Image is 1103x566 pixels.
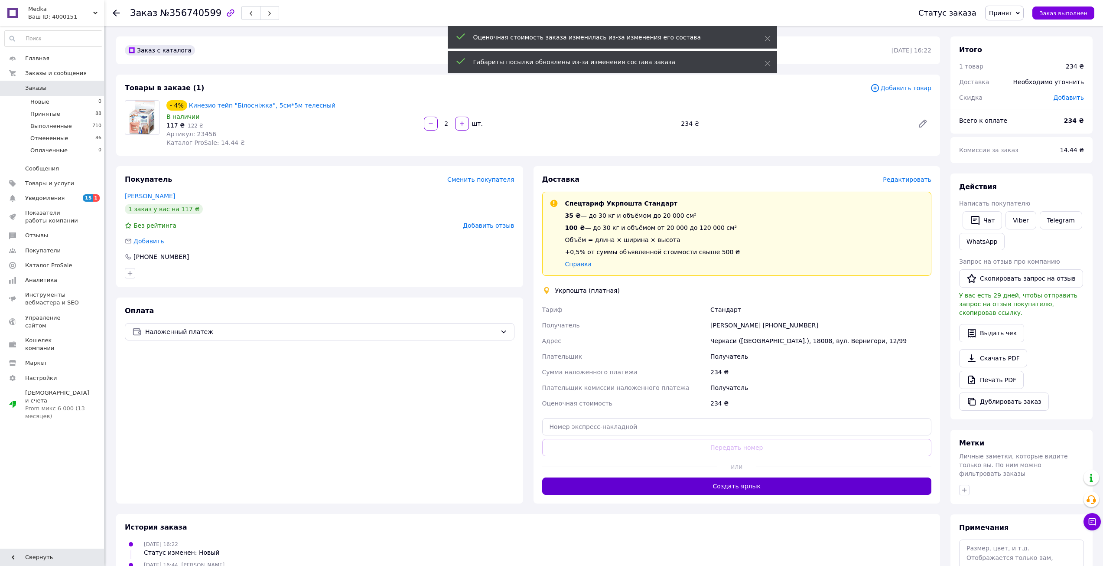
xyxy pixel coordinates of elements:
span: 100 ₴ [565,224,585,231]
span: Товары и услуги [25,180,74,187]
span: Отзывы [25,232,48,239]
div: Заказ с каталога [125,45,195,56]
span: Сообщения [25,165,59,173]
div: - 4% [166,100,187,111]
span: Заказ выполнен [1039,10,1087,16]
div: Стандарт [709,302,933,317]
span: 88 [95,110,101,118]
span: Примечания [959,523,1009,532]
a: Скачать PDF [959,349,1027,367]
span: 0 [98,147,101,154]
button: Заказ выполнен [1032,7,1094,20]
span: 117 ₴ [166,122,185,129]
span: Тариф [542,306,563,313]
span: Добавить товар [870,83,931,93]
div: Статус изменен: Новый [144,548,219,557]
button: Выдать чек [959,324,1024,342]
span: Выполненные [30,122,72,130]
span: Наложенный платеж [145,327,497,337]
a: Viber [1005,211,1036,229]
span: Medka [28,5,93,13]
div: Статус заказа [918,9,976,17]
div: 234 ₴ [709,364,933,380]
button: Создать ярлык [542,478,932,495]
div: Prom микс 6 000 (13 месяцев) [25,405,89,420]
a: Кинезио тейп "Білосніжка", 5см*5м телесный [189,102,335,109]
span: У вас есть 29 дней, чтобы отправить запрос на отзыв покупателю, скопировав ссылку. [959,292,1077,316]
span: Новые [30,98,49,106]
span: Заказы и сообщения [25,69,87,77]
input: Номер экспресс-накладной [542,418,932,435]
span: Доставка [542,175,580,183]
a: Редактировать [914,115,931,132]
span: Действия [959,183,997,191]
span: Главная [25,55,49,62]
a: Telegram [1040,211,1082,229]
span: Аналитика [25,276,57,284]
span: Настройки [25,374,57,382]
span: Запрос на отзыв про компанию [959,258,1060,265]
button: Дублировать заказ [959,393,1049,411]
span: Добавить [1054,94,1084,101]
a: Печать PDF [959,371,1024,389]
span: Инструменты вебмастера и SEO [25,291,80,307]
span: Метки [959,439,984,447]
span: Покупатели [25,247,61,255]
span: Оплата [125,307,154,315]
span: 1 товар [959,63,983,70]
span: Принятые [30,110,60,118]
b: 234 ₴ [1064,117,1084,124]
span: Без рейтинга [133,222,176,229]
img: Кинезио тейп "Білосніжка", 5см*5м телесный [129,101,155,134]
div: 234 ₴ [709,396,933,411]
time: [DATE] 16:22 [892,47,931,54]
span: Адрес [542,337,561,344]
div: 234 ₴ [1066,62,1084,71]
div: Вернуться назад [113,9,120,17]
span: 0 [98,98,101,106]
span: 86 [95,134,101,142]
span: История заказа [125,523,187,531]
div: Получатель [709,380,933,396]
button: Скопировать запрос на отзыв [959,269,1083,288]
span: Товары в заказе (1) [125,84,204,92]
span: Всего к оплате [959,117,1007,124]
div: Необходимо уточнить [1008,72,1089,92]
a: [PERSON_NAME] [125,193,175,200]
span: 35 ₴ [565,212,581,219]
span: Принят [989,10,1012,16]
span: Оплаченные [30,147,68,154]
span: Заказ [130,8,157,18]
span: [DATE] 16:22 [144,541,178,547]
span: Управление сайтом [25,314,80,330]
span: Артикул: 23456 [166,131,216,137]
span: Оценочная стоимость [542,400,613,407]
div: Габариты посылки обновлены из-за изменения состава заказа [473,58,743,66]
span: Каталог ProSale [25,262,72,269]
div: Получатель [709,349,933,364]
span: [DEMOGRAPHIC_DATA] и счета [25,389,89,421]
button: Чат с покупателем [1083,513,1101,530]
span: Отмененные [30,134,68,142]
div: — до 30 кг и объёмом до 20 000 см³ [565,211,740,220]
span: 1 [93,194,100,202]
input: Поиск [5,31,102,46]
div: Укрпошта (платная) [553,286,622,295]
span: Комиссия за заказ [959,147,1018,154]
span: 122 ₴ [188,123,203,129]
span: Сумма наложенного платежа [542,369,638,376]
span: или [717,462,756,471]
div: +0,5% от суммы объявленной стоимости свыше 500 ₴ [565,248,740,256]
span: 14.44 ₴ [1060,147,1084,154]
span: Кошелек компании [25,337,80,352]
span: Итого [959,46,982,54]
span: Добавить отзыв [463,222,514,229]
a: WhatsApp [959,233,1005,250]
span: Показатели работы компании [25,209,80,225]
span: Каталог ProSale: 14.44 ₴ [166,139,245,146]
div: Оценочная стоимость заказа изменилась из-за изменения его состава [473,33,743,42]
span: Доставка [959,79,989,85]
span: В наличии [166,113,199,120]
button: Чат [963,211,1002,229]
span: Редактировать [883,176,931,183]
